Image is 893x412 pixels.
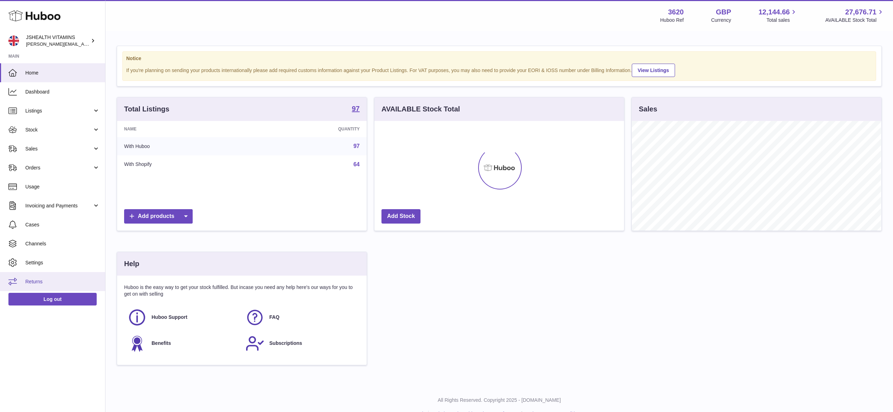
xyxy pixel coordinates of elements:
img: francesca@jshealthvitamins.com [8,36,19,46]
span: Settings [25,259,100,266]
span: Channels [25,240,100,247]
a: 27,676.71 AVAILABLE Stock Total [825,7,885,24]
span: FAQ [269,314,280,321]
h3: Sales [639,104,657,114]
h3: AVAILABLE Stock Total [381,104,460,114]
a: View Listings [632,64,675,77]
span: Sales [25,146,92,152]
span: Stock [25,127,92,133]
h3: Total Listings [124,104,169,114]
span: Orders [25,165,92,171]
span: Huboo Support [152,314,187,321]
strong: GBP [716,7,731,17]
div: Huboo Ref [660,17,684,24]
a: Add Stock [381,209,420,224]
a: Huboo Support [128,308,238,327]
a: 64 [353,161,360,167]
h3: Help [124,259,139,269]
td: With Huboo [117,137,252,155]
p: All Rights Reserved. Copyright 2025 - [DOMAIN_NAME] [111,397,887,404]
span: 12,144.66 [758,7,790,17]
span: Benefits [152,340,171,347]
th: Name [117,121,252,137]
span: Home [25,70,100,76]
span: Total sales [766,17,798,24]
div: If you're planning on sending your products internationally please add required customs informati... [126,63,872,77]
div: JSHEALTH VITAMINS [26,34,89,47]
span: Dashboard [25,89,100,95]
span: Subscriptions [269,340,302,347]
a: Benefits [128,334,238,353]
a: 97 [352,105,360,114]
a: 97 [353,143,360,149]
a: Subscriptions [245,334,356,353]
span: [PERSON_NAME][EMAIL_ADDRESS][DOMAIN_NAME] [26,41,141,47]
td: With Shopify [117,155,252,174]
span: Usage [25,184,100,190]
a: Add products [124,209,193,224]
span: AVAILABLE Stock Total [825,17,885,24]
span: Listings [25,108,92,114]
span: Cases [25,221,100,228]
strong: 97 [352,105,360,112]
span: Returns [25,278,100,285]
div: Currency [711,17,731,24]
strong: Notice [126,55,872,62]
a: FAQ [245,308,356,327]
span: Invoicing and Payments [25,202,92,209]
a: 12,144.66 Total sales [758,7,798,24]
span: 27,676.71 [845,7,876,17]
strong: 3620 [668,7,684,17]
th: Quantity [252,121,367,137]
a: Log out [8,293,97,305]
p: Huboo is the easy way to get your stock fulfilled. But incase you need any help here's our ways f... [124,284,360,297]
